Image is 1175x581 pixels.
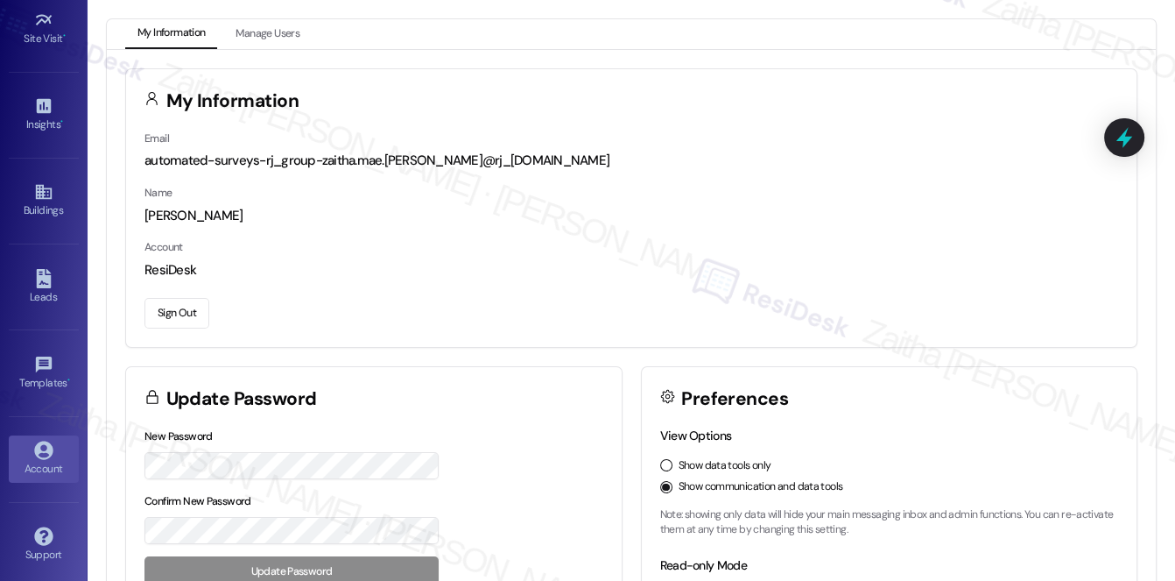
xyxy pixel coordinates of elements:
[9,264,79,311] a: Leads
[660,428,732,443] label: View Options
[223,19,312,49] button: Manage Users
[9,5,79,53] a: Site Visit •
[166,92,299,110] h3: My Information
[60,116,63,128] span: •
[9,436,79,483] a: Account
[144,261,1118,280] div: ResiDesk
[144,207,1118,225] div: [PERSON_NAME]
[660,557,747,573] label: Read-only Mode
[125,19,217,49] button: My Information
[144,186,172,200] label: Name
[144,152,1118,170] div: automated-surveys-rj_group-zaitha.mae.[PERSON_NAME]@rj_[DOMAIN_NAME]
[166,390,317,408] h3: Update Password
[144,298,209,329] button: Sign Out
[144,240,183,254] label: Account
[144,429,213,443] label: New Password
[9,177,79,224] a: Buildings
[63,30,66,42] span: •
[681,390,788,408] h3: Preferences
[660,507,1119,538] p: Note: showing only data will hide your main messaging inbox and admin functions. You can re-activ...
[9,350,79,397] a: Templates •
[144,494,251,508] label: Confirm New Password
[679,458,771,474] label: Show data tools only
[67,374,70,386] span: •
[9,521,79,569] a: Support
[9,91,79,138] a: Insights •
[679,479,843,495] label: Show communication and data tools
[144,131,169,145] label: Email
